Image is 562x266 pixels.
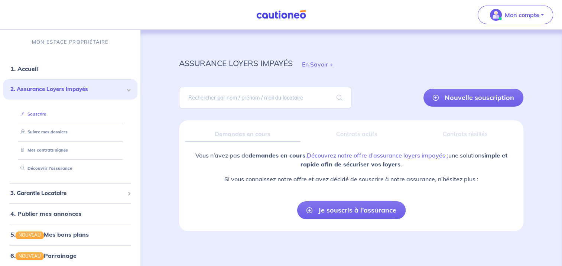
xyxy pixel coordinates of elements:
[10,85,124,94] span: 2. Assurance Loyers Impayés
[12,162,129,175] div: Découvrir l'assurance
[297,201,406,219] a: Je souscris à l’assurance
[253,10,309,19] img: Cautioneo
[10,189,124,198] span: 3. Garantie Locataire
[12,108,129,120] div: Souscrire
[32,39,108,46] p: MON ESPACE PROPRIÉTAIRE
[17,147,68,153] a: Mes contrats signés
[12,126,129,138] div: Suivre mes dossiers
[185,151,517,169] p: Vous n’avez pas de . une solution .
[3,79,137,100] div: 2. Assurance Loyers Impayés
[293,53,342,75] button: En Savoir +
[248,152,305,159] strong: demandes en cours
[3,227,137,242] div: 5.NOUVEAUMes bons plans
[17,166,72,171] a: Découvrir l'assurance
[17,111,46,117] a: Souscrire
[490,9,502,21] img: illu_account_valid_menu.svg
[12,144,129,156] div: Mes contrats signés
[505,10,539,19] p: Mon compte
[301,152,507,168] strong: simple et rapide afin de sécuriser vos loyers
[10,210,81,217] a: 4. Publier mes annonces
[3,248,137,263] div: 6.NOUVEAUParrainage
[10,252,77,259] a: 6.NOUVEAUParrainage
[179,87,351,108] input: Rechercher par nom / prénom / mail du locataire
[328,87,351,108] span: search
[307,152,448,159] a: Découvrez notre offre d’assurance loyers impayés :
[10,65,38,72] a: 1. Accueil
[423,89,523,107] a: Nouvelle souscription
[478,6,553,24] button: illu_account_valid_menu.svgMon compte
[10,231,89,238] a: 5.NOUVEAUMes bons plans
[179,56,293,70] p: assurance loyers impayés
[185,175,517,184] p: Si vous connaissez notre offre et avez décidé de souscrire à notre assurance, n’hésitez plus :
[3,61,137,76] div: 1. Accueil
[3,186,137,201] div: 3. Garantie Locataire
[17,129,68,134] a: Suivre mes dossiers
[3,206,137,221] div: 4. Publier mes annonces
